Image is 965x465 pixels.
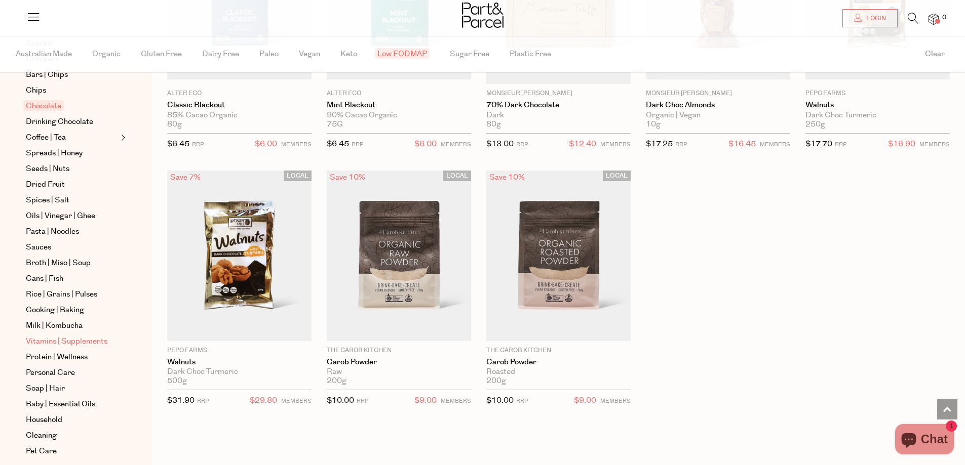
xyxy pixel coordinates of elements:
[299,36,320,72] span: Vegan
[26,304,118,316] a: Cooking | Baking
[26,304,84,316] span: Cooking | Baking
[26,335,118,348] a: Vitamins | Supplements
[327,367,471,376] div: Raw
[26,69,118,81] a: Bars | Chips
[197,397,209,405] small: RRP
[327,120,343,129] span: 75G
[842,9,898,27] a: Login
[26,257,91,269] span: Broth | Miso | Soup
[352,141,363,148] small: RRP
[259,36,279,72] span: Paleo
[26,241,51,253] span: Sauces
[646,111,790,120] div: Organic | Vegan
[26,351,88,363] span: Protein | Wellness
[805,89,950,98] p: Pepo Farms
[167,139,189,149] span: $6.45
[167,376,187,386] span: 500g
[26,257,118,269] a: Broth | Miso | Soup
[26,84,118,97] a: Chips
[26,163,118,175] a: Seeds | Nuts
[26,194,69,206] span: Spices | Salt
[26,445,57,457] span: Pet Care
[26,273,63,285] span: Cans | Fish
[26,179,118,191] a: Dried Fruit
[26,383,65,395] span: Soap | Hair
[23,100,64,111] span: Chocolate
[26,210,95,222] span: Oils | Vinegar | Ghee
[516,141,528,148] small: RRP
[600,397,631,405] small: MEMBERS
[486,120,501,129] span: 80g
[646,89,790,98] p: Monsieur [PERSON_NAME]
[26,367,75,379] span: Personal Care
[16,36,72,72] span: Australian Made
[919,141,950,148] small: MEMBERS
[375,48,430,59] span: Low FODMAP
[486,171,631,341] img: Carob Powder
[646,120,661,129] span: 10g
[486,139,514,149] span: $13.00
[26,132,118,144] a: Coffee | Tea
[486,395,514,406] span: $10.00
[357,397,368,405] small: RRP
[167,171,312,341] img: Walnuts
[26,335,107,348] span: Vitamins | Supplements
[414,138,437,151] span: $6.00
[202,36,239,72] span: Dairy Free
[327,171,471,341] img: Carob Powder
[450,36,489,72] span: Sugar Free
[26,383,118,395] a: Soap | Hair
[26,147,118,159] a: Spreads | Honey
[327,395,354,406] span: $10.00
[167,395,195,406] span: $31.90
[327,358,471,367] a: Carob Powder
[141,36,182,72] span: Gluten Free
[646,101,790,110] a: Dark Choc Almonds
[675,141,687,148] small: RRP
[26,320,118,332] a: Milk | Kombucha
[603,171,631,181] span: LOCAL
[250,394,277,407] span: $29.80
[26,398,95,410] span: Baby | Essential Oils
[486,358,631,367] a: Carob Powder
[26,351,118,363] a: Protein | Wellness
[486,346,631,355] p: The Carob Kitchen
[486,111,631,120] div: Dark
[26,132,66,144] span: Coffee | Tea
[167,111,312,120] div: 85% Cacao Organic
[26,179,65,191] span: Dried Fruit
[486,89,631,98] p: Monsieur [PERSON_NAME]
[486,171,528,184] div: Save 10%
[864,14,886,23] span: Login
[340,36,357,72] span: Keto
[327,101,471,110] a: Mint Blackout
[888,138,915,151] span: $16.90
[167,367,312,376] div: Dark Choc Turmeric
[167,346,312,355] p: Pepo Farms
[192,141,204,148] small: RRP
[284,171,312,181] span: LOCAL
[26,367,118,379] a: Personal Care
[26,116,93,128] span: Drinking Chocolate
[26,398,118,410] a: Baby | Essential Oils
[805,101,950,110] a: Walnuts
[26,320,83,332] span: Milk | Kombucha
[327,171,368,184] div: Save 10%
[167,120,182,129] span: 80g
[26,288,97,301] span: Rice | Grains | Pulses
[892,424,957,457] inbox-online-store-chat: Shopify online store chat
[26,84,46,97] span: Chips
[26,241,118,253] a: Sauces
[510,36,551,72] span: Plastic Free
[26,69,68,81] span: Bars | Chips
[414,394,437,407] span: $9.00
[26,147,83,159] span: Spreads | Honey
[281,397,312,405] small: MEMBERS
[805,120,825,129] span: 250g
[167,358,312,367] a: Walnuts
[327,139,349,149] span: $6.45
[327,89,471,98] p: Alter Eco
[167,89,312,98] p: Alter Eco
[167,101,312,110] a: Classic Blackout
[646,139,673,149] span: $17.25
